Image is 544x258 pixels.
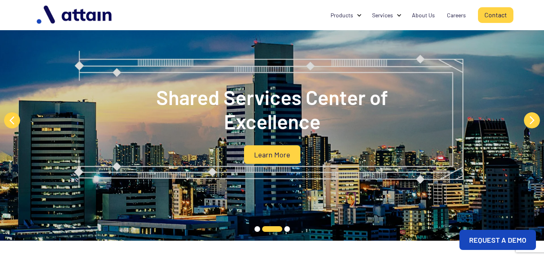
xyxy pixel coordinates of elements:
button: 1 of 3 [254,226,260,232]
button: Previous [4,112,20,128]
a: REQUEST A DEMO [459,230,536,250]
div: Careers [447,11,466,19]
img: logo [33,2,117,28]
div: Services [366,8,406,23]
a: Learn More [244,145,300,164]
a: Contact [478,7,513,23]
div: About Us [412,11,435,19]
div: Services [372,11,393,19]
div: Products [325,8,366,23]
button: 2 of 3 [262,226,282,232]
button: 3 of 3 [284,226,290,232]
div: Products [331,11,353,19]
button: Next [524,112,540,128]
a: About Us [406,8,441,23]
a: Careers [441,8,472,23]
h2: Shared Services Center of Excellence [111,85,433,133]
